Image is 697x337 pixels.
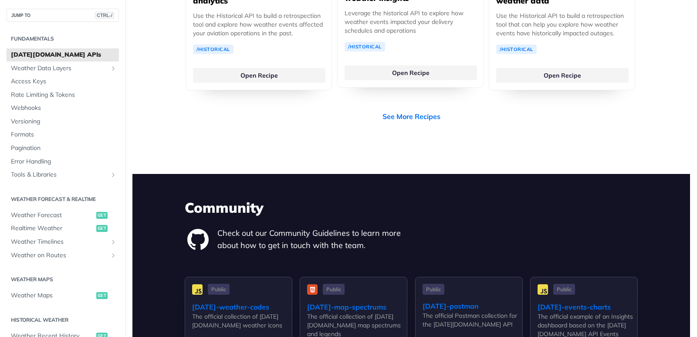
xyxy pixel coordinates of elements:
span: Weather Maps [11,291,94,300]
span: Weather Forecast [11,211,94,220]
a: /Historical [496,44,537,54]
a: Weather TimelinesShow subpages for Weather Timelines [7,235,119,248]
a: Weather Data LayersShow subpages for Weather Data Layers [7,62,119,75]
span: get [96,225,108,232]
span: Realtime Weather [11,224,94,233]
a: /Historical [345,42,385,51]
span: get [96,212,108,219]
p: Check out our Community Guidelines to learn more about how to get in touch with the team. [217,227,411,252]
div: The official collection of [DATE][DOMAIN_NAME] weather icons [192,312,292,330]
span: Webhooks [11,104,117,112]
a: Versioning [7,115,119,128]
a: Open Recipe [345,65,477,80]
button: Show subpages for Tools & Libraries [110,171,117,178]
h2: Weather Maps [7,276,119,283]
span: Rate Limiting & Tokens [11,91,117,99]
a: Weather Forecastget [7,209,119,222]
span: Weather Timelines [11,238,108,246]
span: Pagination [11,144,117,153]
span: get [96,292,108,299]
span: Tools & Libraries [11,170,108,179]
span: Public [208,284,230,295]
span: Access Keys [11,77,117,86]
a: Tools & LibrariesShow subpages for Tools & Libraries [7,168,119,181]
span: CTRL-/ [95,12,114,19]
a: See More Recipes [382,111,440,122]
span: Public [323,284,345,295]
div: The official Postman collection for the [DATE][DOMAIN_NAME] API [423,311,522,329]
div: [DATE]-weather-codes [192,302,292,312]
span: [DATE][DOMAIN_NAME] APIs [11,51,117,59]
h2: Fundamentals [7,35,119,43]
span: Public [553,284,575,295]
button: Show subpages for Weather Timelines [110,238,117,245]
a: Open Recipe [193,68,325,83]
button: JUMP TOCTRL-/ [7,9,119,22]
a: Rate Limiting & Tokens [7,89,119,102]
a: Weather on RoutesShow subpages for Weather on Routes [7,249,119,262]
h2: Historical Weather [7,316,119,324]
span: Versioning [11,117,117,126]
a: Open Recipe [496,68,629,83]
a: Realtime Weatherget [7,222,119,235]
a: Formats [7,128,119,141]
a: Error Handling [7,155,119,168]
h2: Weather Forecast & realtime [7,195,119,203]
h3: Community [185,198,638,217]
span: Formats [11,130,117,139]
a: Webhooks [7,102,119,115]
span: Error Handling [11,157,117,166]
p: Use the Historical API to build a retrospection tool and explore how weather events affected your... [193,11,325,37]
span: Weather Data Layers [11,64,108,73]
button: Show subpages for Weather Data Layers [110,65,117,72]
span: Weather on Routes [11,251,108,260]
div: [DATE]-postman [423,301,522,311]
a: Pagination [7,142,119,155]
p: Use the Historical API to build a retrospection tool that can help you explore how weather events... [496,11,628,37]
p: Leverage the historical API to explore how weather events impacted your delivery schedules and op... [345,9,476,35]
div: [DATE]-map-spectrums [307,302,407,312]
a: Weather Mapsget [7,289,119,302]
a: /Historical [193,44,233,54]
button: Show subpages for Weather on Routes [110,252,117,259]
div: [DATE]-events-charts [538,302,637,312]
a: [DATE][DOMAIN_NAME] APIs [7,48,119,61]
span: Public [423,284,444,295]
a: Access Keys [7,75,119,88]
